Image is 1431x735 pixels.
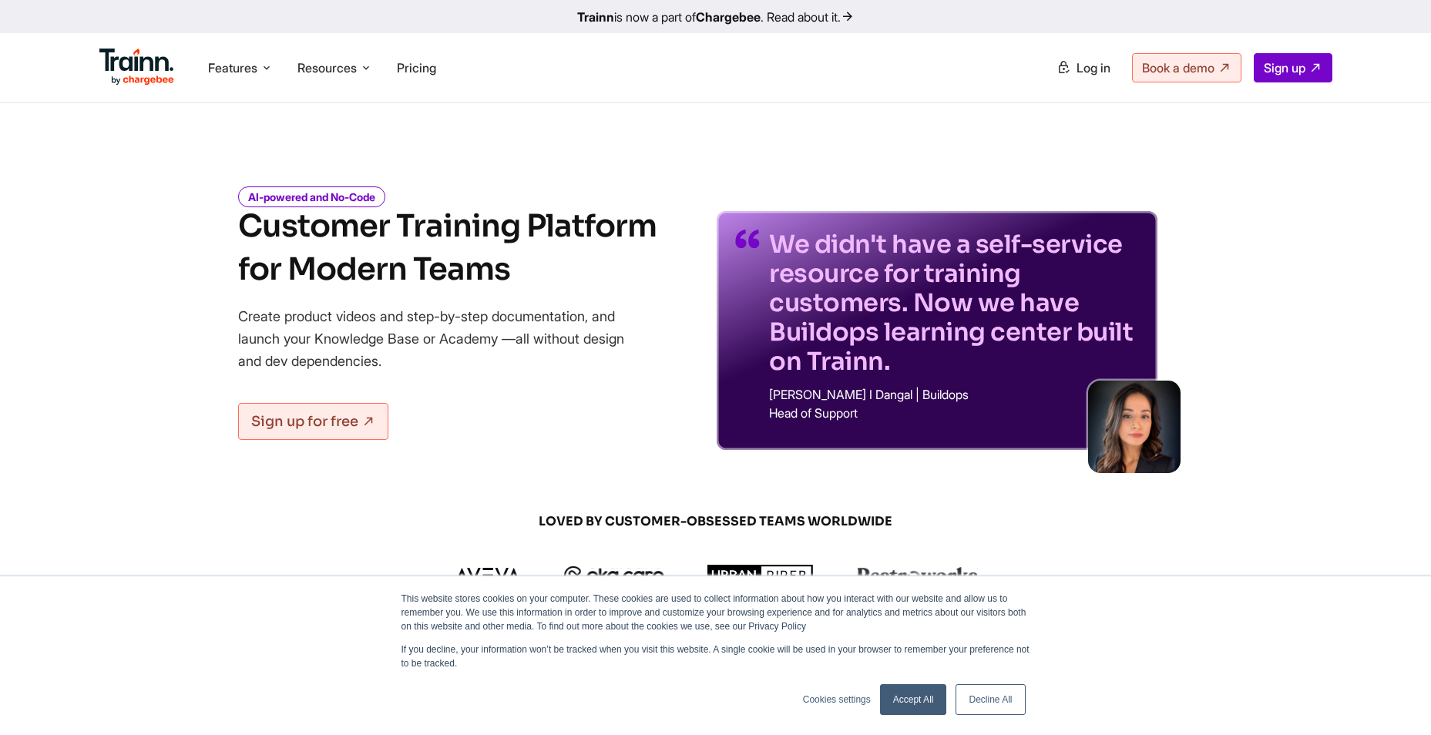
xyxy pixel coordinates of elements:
[857,567,978,584] img: restroworks logo
[297,59,357,76] span: Resources
[1264,60,1305,76] span: Sign up
[803,693,871,706] a: Cookies settings
[99,49,175,86] img: Trainn Logo
[1077,60,1110,76] span: Log in
[956,684,1025,715] a: Decline All
[696,9,761,25] b: Chargebee
[769,230,1139,376] p: We didn't have a self-service resource for training customers. Now we have Buildops learning cent...
[453,568,521,583] img: aveva logo
[769,407,1139,419] p: Head of Support
[735,230,760,248] img: quotes-purple.41a7099.svg
[1254,53,1332,82] a: Sign up
[1088,381,1181,473] img: sabina-buildops.d2e8138.png
[346,513,1086,530] span: LOVED BY CUSTOMER-OBSESSED TEAMS WORLDWIDE
[1047,54,1120,82] a: Log in
[707,565,814,586] img: urbanpiper logo
[238,186,385,207] i: AI-powered and No-Code
[401,592,1030,633] p: This website stores cookies on your computer. These cookies are used to collect information about...
[401,643,1030,670] p: If you decline, your information won’t be tracked when you visit this website. A single cookie wi...
[397,60,436,76] a: Pricing
[880,684,947,715] a: Accept All
[238,205,657,291] h1: Customer Training Platform for Modern Teams
[1142,60,1214,76] span: Book a demo
[208,59,257,76] span: Features
[1132,53,1241,82] a: Book a demo
[769,388,1139,401] p: [PERSON_NAME] I Dangal | Buildops
[238,305,647,372] p: Create product videos and step-by-step documentation, and launch your Knowledge Base or Academy —...
[564,566,664,585] img: ekacare logo
[577,9,614,25] b: Trainn
[238,403,388,440] a: Sign up for free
